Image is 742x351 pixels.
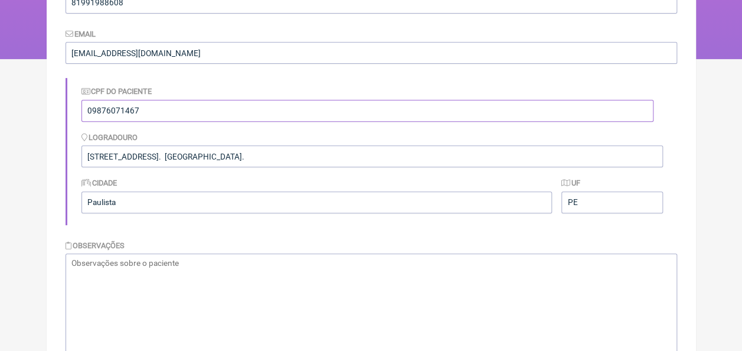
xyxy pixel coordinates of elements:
label: Cidade [81,178,117,187]
label: CPF do Paciente [81,87,152,96]
input: Cidade [81,191,553,213]
input: paciente@email.com [66,42,677,64]
label: Observações [66,241,125,250]
label: Logradouro [81,133,138,142]
label: Email [66,30,96,38]
label: UF [561,178,580,187]
input: Logradouro [81,145,663,167]
input: UF [561,191,662,213]
input: Identificação do Paciente [81,100,653,122]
